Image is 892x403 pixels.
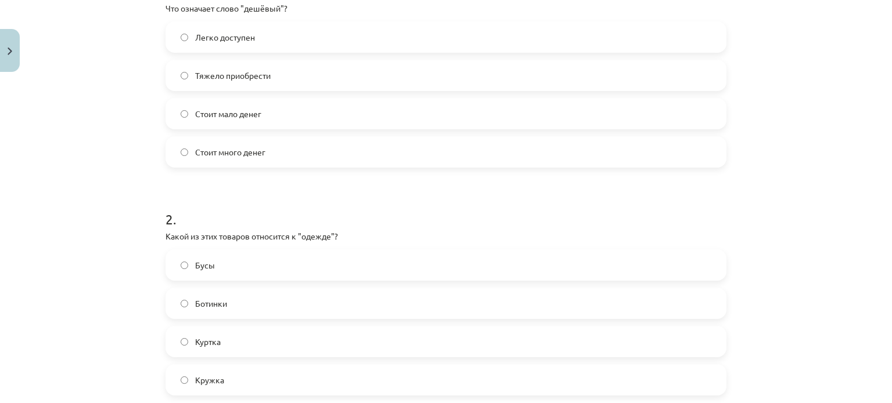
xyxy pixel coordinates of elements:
input: Стоит мало денег [181,110,188,118]
span: Тяжело приобрести [195,70,271,82]
input: Кружка [181,376,188,384]
input: Бусы [181,262,188,269]
img: icon-close-lesson-0947bae3869378f0d4975bcd49f059093ad1ed9edebbc8119c70593378902aed.svg [8,48,12,55]
input: Ботинки [181,300,188,307]
span: Стоит мало денег [195,108,261,120]
span: Кружка [195,374,224,386]
span: Стоит много денег [195,146,265,158]
p: Что означает слово "дешёвый"? [166,2,726,14]
p: Какой из этих товаров относится к "одежде"? [166,230,726,242]
h1: 2 . [166,191,726,227]
span: Легко доступен [195,31,255,43]
input: Тяжело приобрести [181,72,188,79]
input: Куртка [181,338,188,346]
span: Бусы [195,259,215,271]
input: Легко доступен [181,34,188,41]
input: Стоит много денег [181,148,188,156]
span: Куртка [195,336,221,348]
span: Ботинки [195,297,227,310]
